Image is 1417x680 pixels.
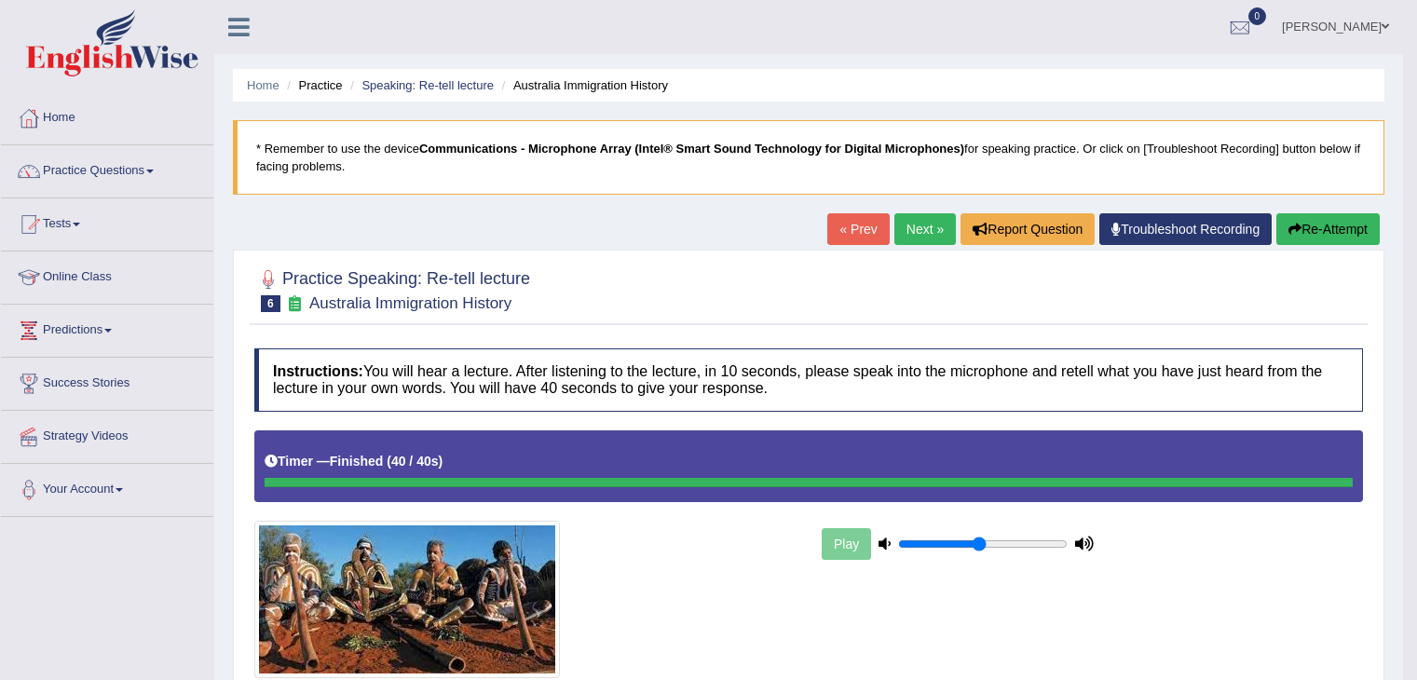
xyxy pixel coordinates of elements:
[1,464,213,510] a: Your Account
[282,76,342,94] li: Practice
[330,454,384,469] b: Finished
[1248,7,1267,25] span: 0
[1,411,213,457] a: Strategy Videos
[254,265,530,312] h2: Practice Speaking: Re-tell lecture
[285,295,305,313] small: Exam occurring question
[1,252,213,298] a: Online Class
[254,348,1363,411] h4: You will hear a lecture. After listening to the lecture, in 10 seconds, please speak into the mic...
[497,76,668,94] li: Australia Immigration History
[1,198,213,245] a: Tests
[247,78,279,92] a: Home
[1099,213,1272,245] a: Troubleshoot Recording
[439,454,443,469] b: )
[827,213,889,245] a: « Prev
[1,92,213,139] a: Home
[1276,213,1380,245] button: Re-Attempt
[1,145,213,192] a: Practice Questions
[387,454,391,469] b: (
[391,454,439,469] b: 40 / 40s
[361,78,494,92] a: Speaking: Re-tell lecture
[1,305,213,351] a: Predictions
[273,363,363,379] b: Instructions:
[419,142,964,156] b: Communications - Microphone Array (Intel® Smart Sound Technology for Digital Microphones)
[233,120,1384,195] blockquote: * Remember to use the device for speaking practice. Or click on [Troubleshoot Recording] button b...
[961,213,1095,245] button: Report Question
[894,213,956,245] a: Next »
[1,358,213,404] a: Success Stories
[261,295,280,312] span: 6
[265,455,443,469] h5: Timer —
[309,294,511,312] small: Australia Immigration History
